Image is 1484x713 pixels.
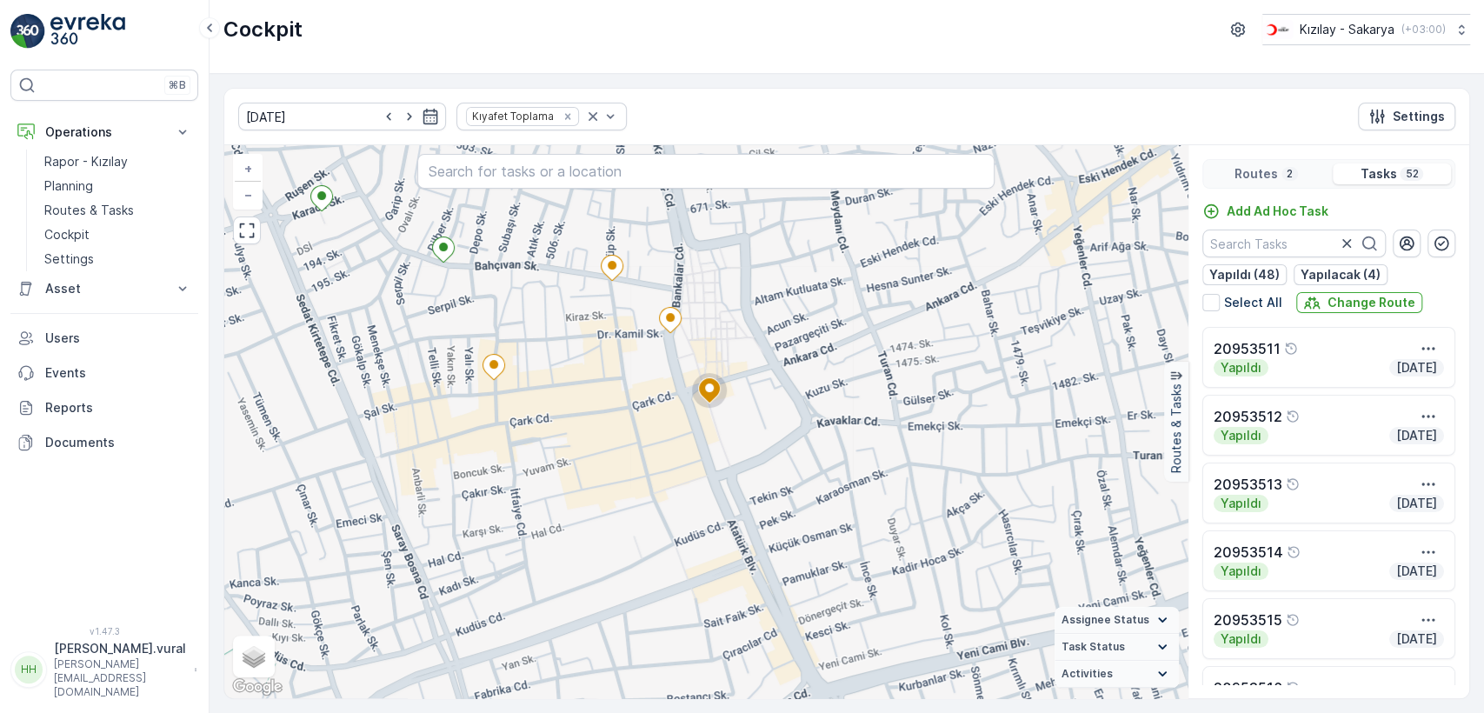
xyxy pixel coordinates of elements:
[558,110,577,123] div: Remove Kıyafet Toplama
[44,177,93,195] p: Planning
[1168,384,1185,474] p: Routes & Tasks
[1214,610,1282,630] p: 20953515
[1214,677,1282,698] p: 20953516
[45,280,163,297] p: Asset
[44,250,94,268] p: Settings
[1284,342,1298,356] div: Help Tooltip Icon
[1224,294,1282,311] p: Select All
[1394,630,1439,648] p: [DATE]
[1219,427,1263,444] p: Yapıldı
[10,390,198,425] a: Reports
[50,14,125,49] img: logo_light-DOdMpM7g.png
[223,16,303,43] p: Cockpit
[10,321,198,356] a: Users
[1360,165,1396,183] p: Tasks
[1394,495,1439,512] p: [DATE]
[467,108,556,124] div: Kıyafet Toplama
[1401,23,1446,37] p: ( +03:00 )
[1214,474,1282,495] p: 20953513
[10,356,198,390] a: Events
[1394,427,1439,444] p: [DATE]
[1358,103,1455,130] button: Settings
[1234,165,1278,183] p: Routes
[1262,14,1470,45] button: Kızılay - Sakarya(+03:00)
[1262,20,1293,39] img: k%C4%B1z%C4%B1lay_DTAvauz.png
[44,153,128,170] p: Rapor - Kızılay
[54,640,186,657] p: [PERSON_NAME].vural
[1393,108,1445,125] p: Settings
[37,223,198,247] a: Cockpit
[10,640,198,699] button: HH[PERSON_NAME].vural[PERSON_NAME][EMAIL_ADDRESS][DOMAIN_NAME]
[1286,410,1300,423] div: Help Tooltip Icon
[1301,266,1381,283] p: Yapılacak (4)
[235,182,261,208] a: Zoom Out
[1219,563,1263,580] p: Yapıldı
[1286,613,1300,627] div: Help Tooltip Icon
[15,656,43,683] div: HH
[1294,264,1388,285] button: Yapılacak (4)
[10,115,198,150] button: Operations
[1061,613,1149,627] span: Assignee Status
[1286,681,1300,695] div: Help Tooltip Icon
[1214,542,1283,563] p: 20953514
[45,364,191,382] p: Events
[1202,203,1328,220] a: Add Ad Hoc Task
[1285,167,1294,181] p: 2
[54,657,186,699] p: [PERSON_NAME][EMAIL_ADDRESS][DOMAIN_NAME]
[1202,230,1386,257] input: Search Tasks
[1286,477,1300,491] div: Help Tooltip Icon
[10,626,198,636] span: v 1.47.3
[1287,545,1301,559] div: Help Tooltip Icon
[44,202,134,219] p: Routes & Tasks
[244,187,253,202] span: −
[1394,563,1439,580] p: [DATE]
[1061,667,1113,681] span: Activities
[45,434,191,451] p: Documents
[235,156,261,182] a: Zoom In
[45,330,191,347] p: Users
[1403,167,1420,181] p: 52
[1219,630,1263,648] p: Yapıldı
[10,425,198,460] a: Documents
[1055,607,1179,634] summary: Assignee Status
[1061,640,1125,654] span: Task Status
[169,78,186,92] p: ⌘B
[10,14,45,49] img: logo
[1209,266,1280,283] p: Yapıldı (48)
[229,676,286,698] img: Google
[37,150,198,174] a: Rapor - Kızılay
[1219,495,1263,512] p: Yapıldı
[10,271,198,306] button: Asset
[45,399,191,416] p: Reports
[1214,338,1281,359] p: 20953511
[417,154,995,189] input: Search for tasks or a location
[44,226,90,243] p: Cockpit
[1214,406,1282,427] p: 20953512
[1394,359,1439,376] p: [DATE]
[37,174,198,198] a: Planning
[1227,203,1328,220] p: Add Ad Hoc Task
[238,103,446,130] input: dd/mm/yyyy
[235,637,273,676] a: Layers
[1296,292,1422,313] button: Change Route
[1300,21,1394,38] p: Kızılay - Sakarya
[1219,359,1263,376] p: Yapıldı
[45,123,163,141] p: Operations
[229,676,286,698] a: Open this area in Google Maps (opens a new window)
[1055,634,1179,661] summary: Task Status
[1202,264,1287,285] button: Yapıldı (48)
[1055,661,1179,688] summary: Activities
[37,198,198,223] a: Routes & Tasks
[244,161,252,176] span: +
[37,247,198,271] a: Settings
[1328,294,1415,311] p: Change Route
